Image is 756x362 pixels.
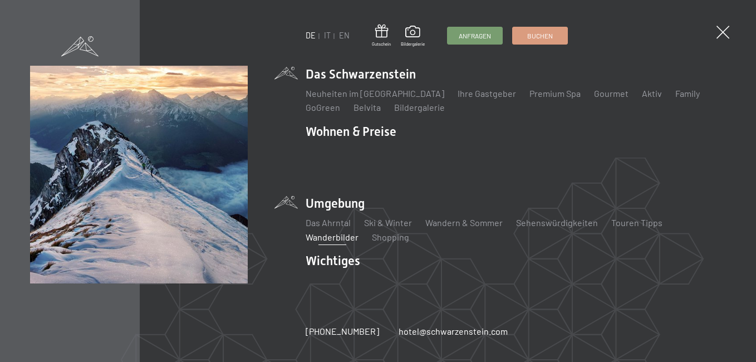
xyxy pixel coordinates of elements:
a: Gutschein [372,25,391,47]
span: Gutschein [372,41,391,47]
a: Wanderbilder [306,232,359,242]
span: Anfragen [459,31,491,41]
a: Neuheiten im [GEOGRAPHIC_DATA] [306,88,444,99]
span: Buchen [527,31,553,41]
a: Family [675,88,700,99]
a: Bildergalerie [401,26,425,47]
a: Premium Spa [529,88,581,99]
a: Bildergalerie [394,102,445,112]
a: IT [324,31,331,40]
span: Bildergalerie [401,41,425,47]
a: Shopping [372,232,409,242]
a: EN [339,31,350,40]
a: hotel@schwarzenstein.com [399,325,508,337]
a: GoGreen [306,102,340,112]
a: Touren Tipps [611,217,662,228]
a: Gourmet [594,88,629,99]
a: Wandern & Sommer [425,217,503,228]
a: Buchen [513,27,567,44]
a: DE [306,31,316,40]
a: Belvita [354,102,381,112]
a: Anfragen [448,27,502,44]
a: Ihre Gastgeber [458,88,516,99]
a: Das Ahrntal [306,217,351,228]
a: Aktiv [642,88,662,99]
span: [PHONE_NUMBER] [306,326,379,336]
a: Sehenswürdigkeiten [516,217,598,228]
a: [PHONE_NUMBER] [306,325,379,337]
a: Ski & Winter [364,217,412,228]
